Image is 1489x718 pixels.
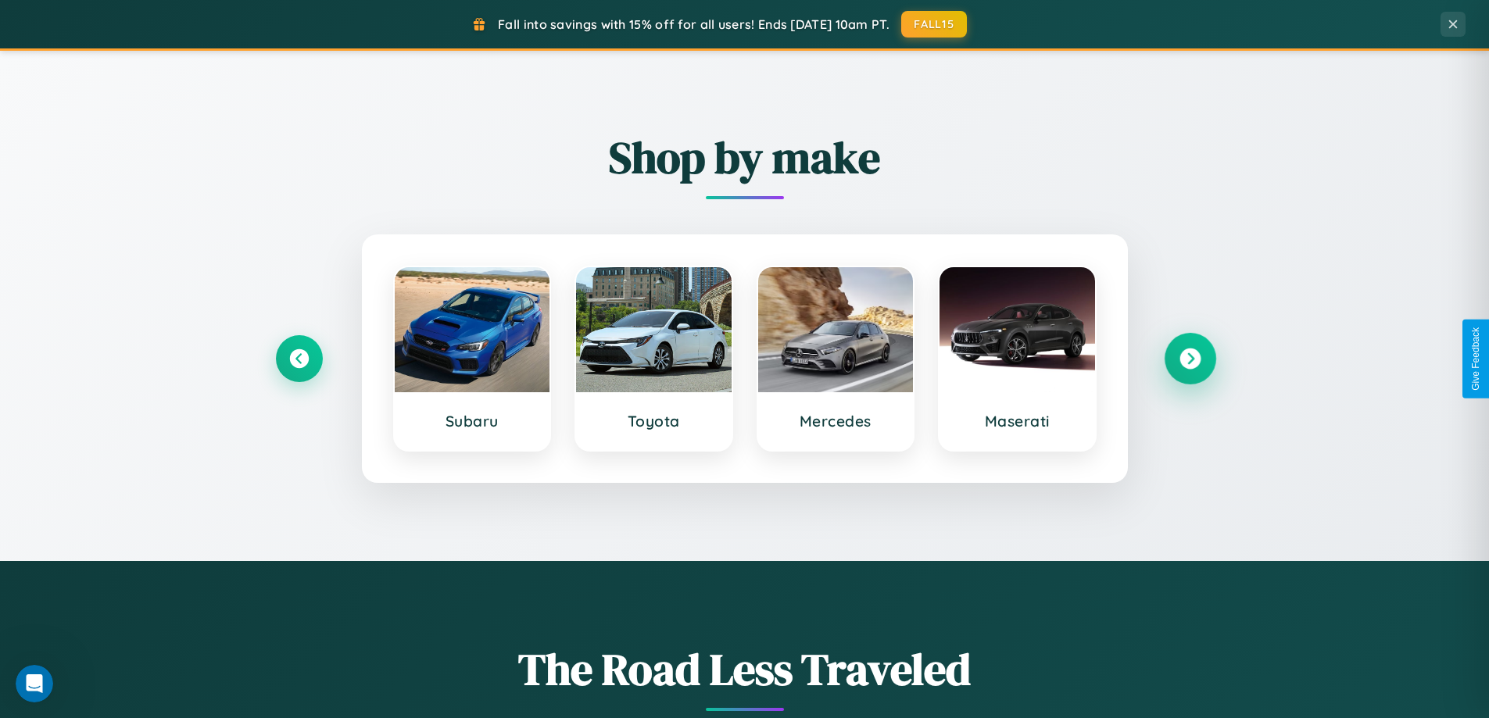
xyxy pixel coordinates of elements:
[498,16,889,32] span: Fall into savings with 15% off for all users! Ends [DATE] 10am PT.
[276,639,1214,699] h1: The Road Less Traveled
[592,412,716,430] h3: Toyota
[16,665,53,702] iframe: Intercom live chat
[410,412,535,430] h3: Subaru
[276,127,1214,188] h2: Shop by make
[774,412,898,430] h3: Mercedes
[1470,327,1481,391] div: Give Feedback
[955,412,1079,430] h3: Maserati
[901,11,967,38] button: FALL15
